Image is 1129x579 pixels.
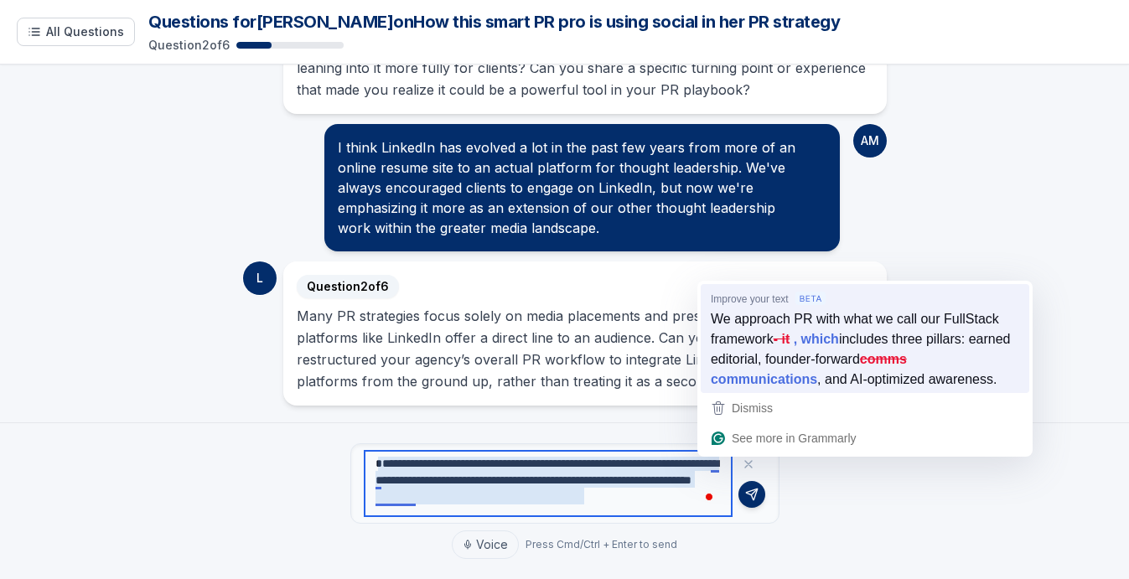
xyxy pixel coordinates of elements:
button: Show all questions [17,18,135,46]
div: Press Cmd/Ctrl + Enter to send [526,538,677,551]
div: Early on, before LinkedIn became a core part of your strategy, what held you back from leaning in... [297,35,873,101]
p: Question 2 of 6 [148,37,230,54]
button: Voice [452,530,519,559]
div: AM [853,124,887,158]
p: Many PR strategies focus solely on media placements and press coverage, but social platforms like... [297,305,873,392]
div: L [243,261,277,295]
span: Question 2 of 6 [297,275,399,298]
h1: Questions for [PERSON_NAME] on How this smart PR pro is using social in her PR strategy [148,10,1112,34]
textarea: To enrich screen reader interactions, please activate Accessibility in Grammarly extension settings [365,451,732,516]
div: I think LinkedIn has evolved a lot in the past few years from more of an online resume site to an... [338,137,826,238]
span: All Questions [46,23,124,40]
